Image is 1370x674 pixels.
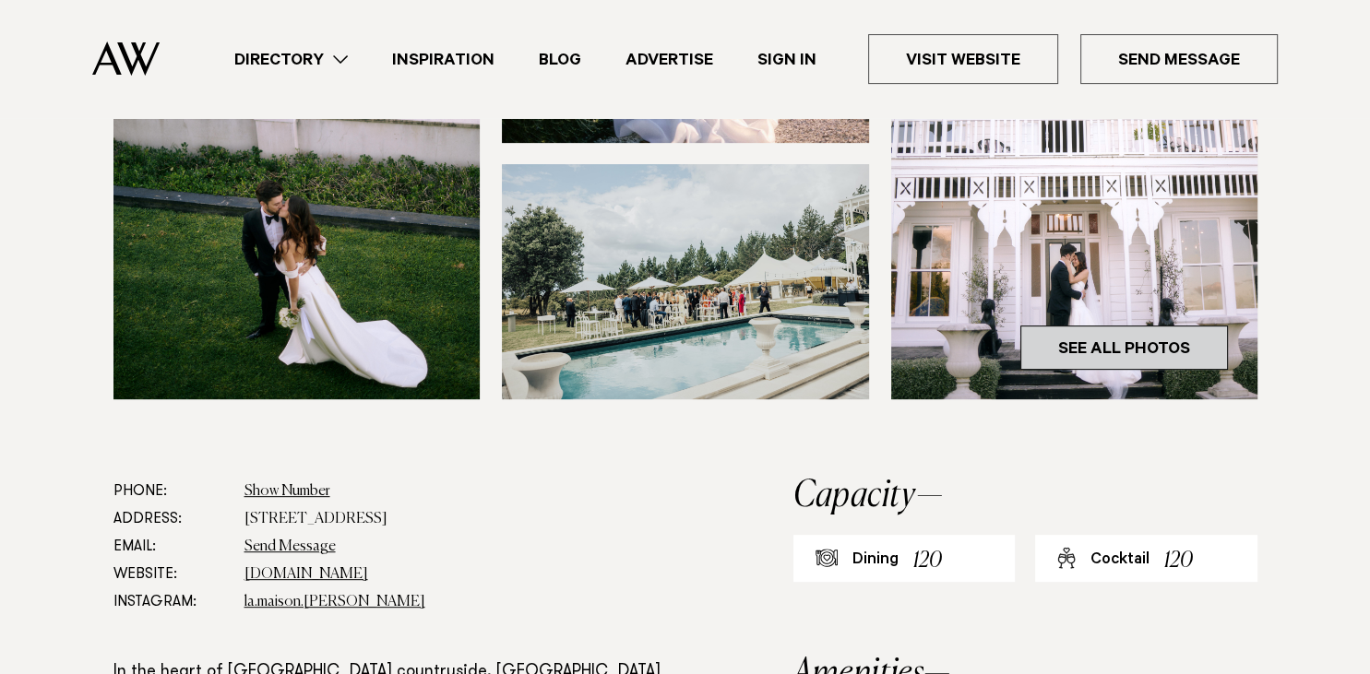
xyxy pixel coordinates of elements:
a: See All Photos [1020,325,1228,370]
a: Advertise [603,47,735,72]
a: Show Number [244,484,330,499]
h2: Capacity [793,478,1257,514]
div: 120 [913,544,942,578]
a: Send Message [1080,34,1278,84]
dd: [STREET_ADDRESS] [244,505,674,533]
dt: Address: [113,505,230,533]
a: Sign In [735,47,839,72]
dt: Website: [113,561,230,588]
div: Cocktail [1090,550,1150,572]
div: Dining [852,550,899,572]
dt: Phone: [113,478,230,505]
a: Send Message [244,539,336,554]
div: 120 [1164,544,1193,578]
a: Visit Website [868,34,1058,84]
dt: Instagram: [113,588,230,616]
img: Wedding guests by the swimming pool at La Maison [502,164,869,399]
a: Inspiration [370,47,517,72]
a: Blog [517,47,603,72]
a: [DOMAIN_NAME] [244,567,368,582]
a: la.maison.[PERSON_NAME] [244,595,425,609]
img: Auckland Weddings Logo [92,41,160,76]
a: Directory [212,47,370,72]
dt: Email: [113,533,230,561]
